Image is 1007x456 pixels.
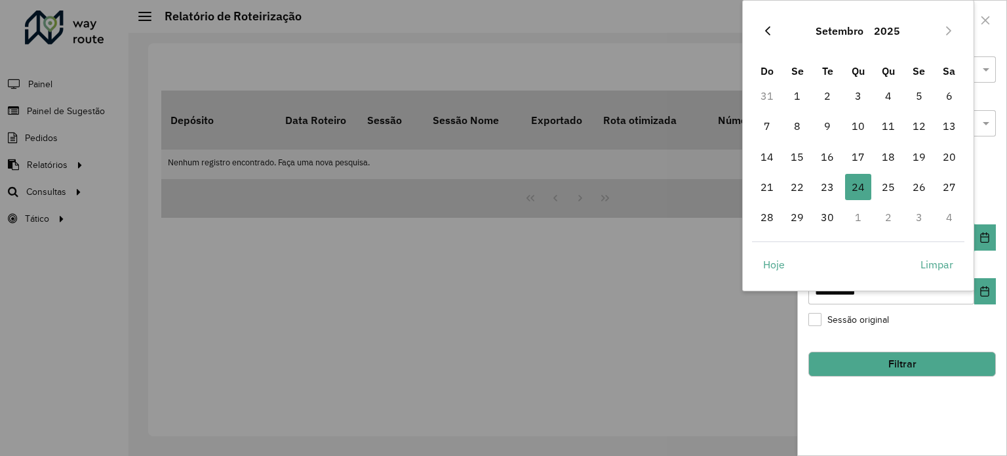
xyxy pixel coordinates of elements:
span: 5 [906,83,932,109]
td: 28 [752,202,782,232]
td: 16 [812,142,842,172]
span: 17 [845,144,871,170]
span: 8 [784,113,810,139]
td: 13 [934,111,964,141]
span: 6 [936,83,962,109]
td: 29 [782,202,812,232]
span: 11 [875,113,901,139]
span: 26 [906,174,932,200]
span: 13 [936,113,962,139]
button: Limpar [909,251,964,278]
td: 21 [752,172,782,202]
span: 23 [814,174,840,200]
td: 3 [843,81,873,111]
span: Qu [882,64,895,77]
td: 18 [873,142,903,172]
td: 3 [903,202,934,232]
span: 3 [845,83,871,109]
td: 10 [843,111,873,141]
td: 24 [843,172,873,202]
span: Do [760,64,774,77]
span: 14 [754,144,780,170]
span: Hoje [763,257,785,272]
td: 26 [903,172,934,202]
td: 22 [782,172,812,202]
td: 19 [903,142,934,172]
td: 11 [873,111,903,141]
span: 12 [906,113,932,139]
button: Next Month [938,20,959,41]
span: 21 [754,174,780,200]
span: 24 [845,174,871,200]
span: 7 [754,113,780,139]
span: 27 [936,174,962,200]
td: 6 [934,81,964,111]
td: 20 [934,142,964,172]
td: 9 [812,111,842,141]
button: Choose Year [869,15,905,47]
span: 2 [814,83,840,109]
td: 27 [934,172,964,202]
span: Se [791,64,804,77]
td: 1 [843,202,873,232]
button: Choose Date [974,278,996,304]
span: 22 [784,174,810,200]
span: 4 [875,83,901,109]
td: 2 [812,81,842,111]
td: 7 [752,111,782,141]
span: Sa [943,64,955,77]
span: 28 [754,204,780,230]
span: Se [913,64,925,77]
span: 30 [814,204,840,230]
span: 9 [814,113,840,139]
td: 31 [752,81,782,111]
button: Choose Date [974,224,996,251]
span: Limpar [920,257,953,272]
span: Te [822,64,833,77]
span: 29 [784,204,810,230]
span: 25 [875,174,901,200]
span: 10 [845,113,871,139]
label: Sessão original [808,313,889,327]
td: 2 [873,202,903,232]
td: 15 [782,142,812,172]
td: 1 [782,81,812,111]
td: 12 [903,111,934,141]
td: 4 [873,81,903,111]
button: Hoje [752,251,796,278]
button: Choose Month [810,15,869,47]
td: 17 [843,142,873,172]
td: 5 [903,81,934,111]
td: 23 [812,172,842,202]
td: 30 [812,202,842,232]
span: 16 [814,144,840,170]
span: 19 [906,144,932,170]
span: 18 [875,144,901,170]
span: 1 [784,83,810,109]
span: 20 [936,144,962,170]
td: 4 [934,202,964,232]
button: Filtrar [808,352,996,377]
span: 15 [784,144,810,170]
button: Previous Month [757,20,778,41]
td: 25 [873,172,903,202]
td: 14 [752,142,782,172]
td: 8 [782,111,812,141]
span: Qu [852,64,865,77]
